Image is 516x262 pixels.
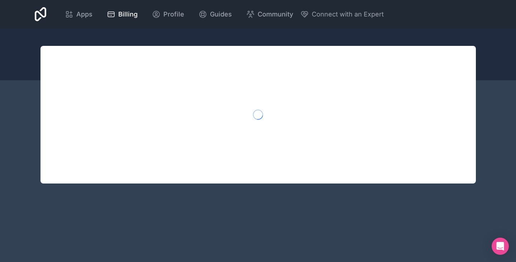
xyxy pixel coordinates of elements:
[193,6,238,22] a: Guides
[59,6,98,22] a: Apps
[300,9,384,19] button: Connect with an Expert
[163,9,184,19] span: Profile
[312,9,384,19] span: Connect with an Expert
[146,6,190,22] a: Profile
[258,9,293,19] span: Community
[240,6,299,22] a: Community
[101,6,143,22] a: Billing
[118,9,138,19] span: Billing
[492,238,509,255] div: Open Intercom Messenger
[210,9,232,19] span: Guides
[76,9,92,19] span: Apps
